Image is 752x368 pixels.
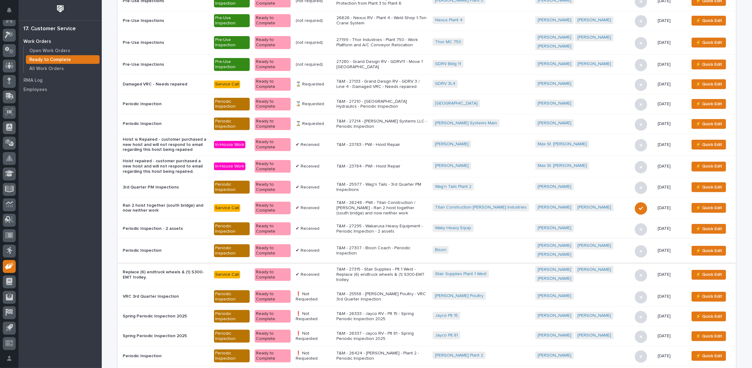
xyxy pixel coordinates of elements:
p: Periodic Inspection [123,354,209,359]
a: [PERSON_NAME] [577,313,611,318]
p: [DATE] [658,226,684,231]
a: [PERSON_NAME] [435,163,469,168]
a: Employees [18,85,102,94]
p: T&M - 27214 - [PERSON_NAME] Systems LLC - Periodic Inspection [336,119,428,129]
a: Max St. [PERSON_NAME] [538,163,587,168]
tr: Periodic InspectionPeriodic InspectionReady to Complete⌛ RequestedT&M - 27210 - [GEOGRAPHIC_DATA]... [118,94,736,114]
a: Titan Construction [PERSON_NAME] Industries [435,205,527,210]
span: ⚡ Quick Edit [696,184,722,191]
span: ⚡ Quick Edit [696,333,722,340]
a: [PERSON_NAME] [577,35,611,40]
div: Ready to Complete [255,138,291,151]
div: Pre-Use Inspection [214,36,250,49]
a: [PERSON_NAME] [577,61,611,67]
p: Pre-Use Inspections [123,62,209,67]
p: Work Orders [23,39,51,44]
tr: Ran 2 hoist together (south bridge) and now neither workService CallReady to Complete✔ ReceivedT&... [118,197,736,219]
a: [PERSON_NAME] Systems Main [435,121,497,126]
a: Jayco Plt 15 [435,313,458,318]
span: ⚡ Quick Edit [696,81,722,88]
tr: 3rd Quarter PM InspectionsPeriodic InspectionReady to Complete✔ ReceivedT&M - 25977 - Wag'n Tails... [118,177,736,197]
p: Replace (6) endtruck wheels & (1) S300-EMT trolley. [123,270,209,280]
a: Stair Supplies Plant 1 West [435,271,487,277]
button: ⚡ Quick Edit [692,182,726,192]
button: ⚡ Quick Edit [692,270,726,280]
div: Service Call [214,271,240,279]
div: Service Call [214,204,240,212]
div: Ready to Complete [255,14,291,27]
p: All Work Orders [29,66,64,72]
button: ⚡ Quick Edit [692,16,726,26]
div: Ready to Complete [255,349,291,362]
tr: Spring Periodic Inspection 2025Periodic InspectionReady to Complete❗ Not RequestedT&M - 26337 - J... [118,326,736,346]
p: T&M - 23783 - PWI - Hoist Repair [336,142,428,147]
a: [PERSON_NAME] [538,18,571,23]
p: [DATE] [658,40,684,45]
p: [DATE] [658,121,684,126]
button: ⚡ Quick Edit [692,203,726,213]
button: ⚡ Quick Edit [692,119,726,129]
a: [PERSON_NAME] [538,101,571,106]
p: Employees [23,87,47,93]
span: ⚡ Quick Edit [696,271,722,278]
button: Notifications [3,4,16,17]
span: ⚡ Quick Edit [696,120,722,128]
a: Nexus Plant 4 [435,18,462,23]
p: ❗ Not Requested [296,351,331,361]
tr: Damaged VRC - Needs repairedService CallReady to Complete⌛ RequestedT&M - 27133 - Grand Design RV... [118,74,736,94]
a: Wag'n Tails Plant 2 [435,184,471,189]
p: Periodic Inspection - 2 assets [123,226,209,231]
a: [PERSON_NAME] [538,252,571,257]
p: [DATE] [658,18,684,23]
p: T&M - 27307 - Bison Coach - Periodic Inspection [336,246,428,256]
p: ❗ Not Requested [296,292,331,302]
p: ⌛ Requested [296,101,331,107]
p: Hoist repaired - customer purchased a new hoist and will not respond to email regarding this hois... [123,159,209,174]
button: ⚡ Quick Edit [692,224,726,234]
p: T&M - 27315 - Stair Supplies - Plt 1 West - Replace (6) endtruck wheels & (1) S300-EMT trolley. [336,267,428,282]
a: [PERSON_NAME] [435,142,469,147]
p: T&M - 25558 - [PERSON_NAME] Poultry - VRC 3rd Quarter Inspection [336,292,428,302]
tr: Spring Periodic Inspection 2025Periodic InspectionReady to Complete❗ Not RequestedT&M - 26333 - J... [118,307,736,326]
a: [PERSON_NAME] [538,243,571,248]
a: [PERSON_NAME] [538,313,571,318]
p: T&M - 27133 - Grand Design RV - GDRV 3 / Line 4 - Damaged VRC - Needs repaired [336,79,428,89]
p: Pre-Use Inspections [123,18,209,23]
p: Spring Periodic Inspection 2025 [123,314,209,319]
tr: Pre-Use InspectionsPre-Use InspectionReady to Complete(not required)26626 - Nexus RV - Plant 4 - ... [118,11,736,31]
a: [PERSON_NAME] [577,18,611,23]
p: [DATE] [658,205,684,211]
p: [DATE] [658,142,684,147]
div: Ready to Complete [255,202,291,215]
div: Ready to Complete [255,118,291,130]
p: (not required) [296,40,331,45]
div: Ready to Complete [255,310,291,323]
a: GDRV 3L4 [435,81,455,86]
p: ✔ Received [296,205,331,211]
tr: Pre-Use InspectionsPre-Use InspectionReady to Complete(not required)27199 - Thor Industries - Pla... [118,31,736,55]
div: Ready to Complete [255,160,291,173]
p: Periodic Inspection [123,248,209,253]
div: Ready to Complete [255,58,291,71]
a: [PERSON_NAME] [538,184,571,189]
div: Notifications [8,7,16,17]
div: Ready to Complete [255,78,291,91]
p: T&M - 25977 - Wag'n Tails - 3rd Quarter PM Inspections [336,182,428,192]
div: Periodic Inspection [214,222,250,235]
p: ✔ Received [296,272,331,277]
p: Ready to Complete [29,57,71,63]
div: Periodic Inspection [214,118,250,130]
a: [PERSON_NAME] [577,267,611,272]
p: [DATE] [658,82,684,87]
p: [DATE] [658,164,684,169]
button: ⚡ Quick Edit [692,60,726,69]
a: [PERSON_NAME] [538,225,571,231]
div: In-House Work [214,141,245,149]
p: Periodic Inspection [123,121,209,126]
a: Waky Heavy Equip [435,225,471,231]
span: ⚡ Quick Edit [696,163,722,170]
a: Thor MC 750 [435,39,461,45]
p: Hoist is Repaired - customer purchased a new hoist and will not respond to email regarding this h... [123,137,209,152]
button: ⚡ Quick Edit [692,246,726,256]
img: Workspace Logo [55,3,66,14]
